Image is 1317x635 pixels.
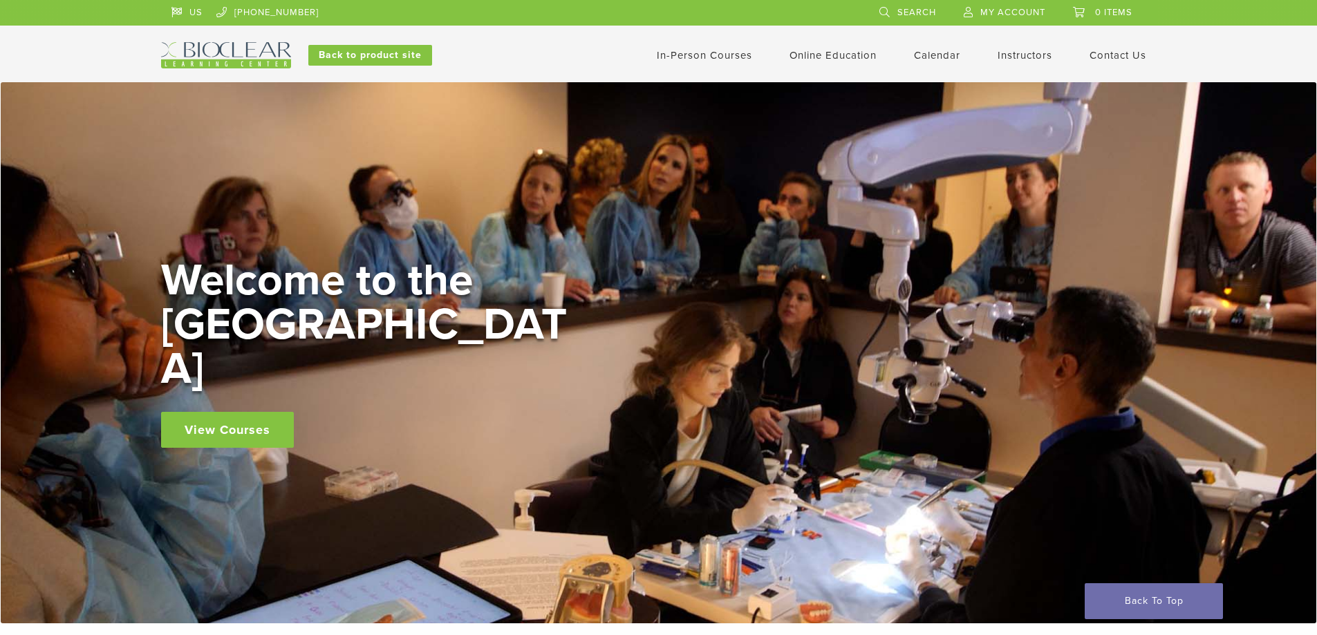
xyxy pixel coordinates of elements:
[790,49,877,61] a: Online Education
[998,49,1052,61] a: Instructors
[161,412,294,448] a: View Courses
[161,258,576,391] h2: Welcome to the [GEOGRAPHIC_DATA]
[1085,583,1223,619] a: Back To Top
[161,42,291,68] img: Bioclear
[980,7,1045,18] span: My Account
[914,49,960,61] a: Calendar
[1090,49,1146,61] a: Contact Us
[1095,7,1132,18] span: 0 items
[657,49,752,61] a: In-Person Courses
[897,7,936,18] span: Search
[308,45,432,66] a: Back to product site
